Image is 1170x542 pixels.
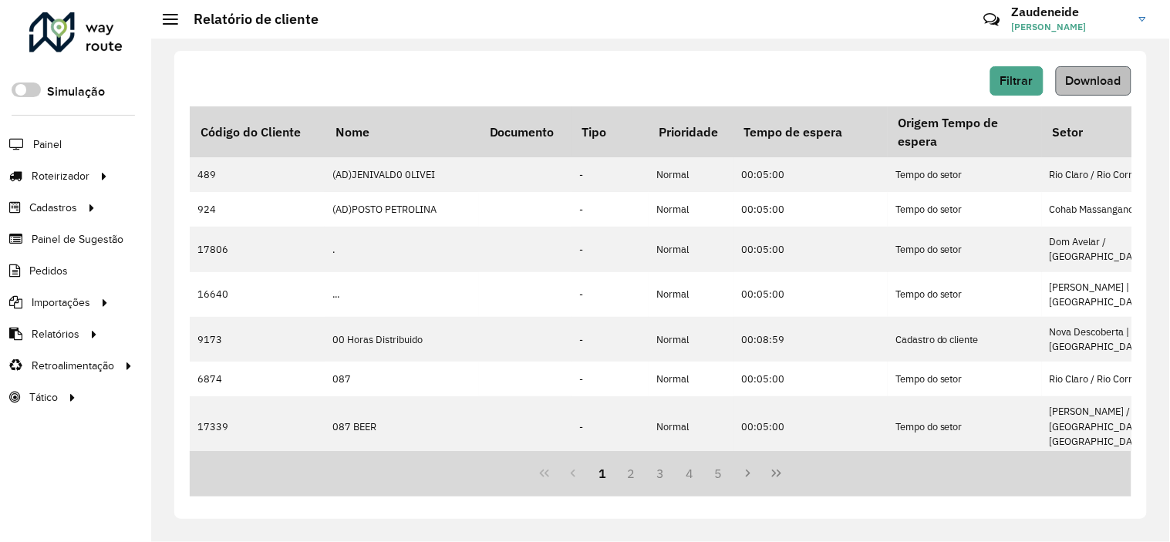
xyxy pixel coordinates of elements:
span: Download [1066,74,1121,87]
span: Relatórios [32,326,79,342]
td: (AD)JENIVALD0 0LIVEI [325,157,479,192]
td: Normal [649,272,733,317]
td: ... [325,272,479,317]
td: - [572,317,649,362]
th: Prioridade [649,106,733,157]
button: 5 [704,459,733,488]
td: 00:05:00 [733,227,888,271]
td: 17339 [190,396,325,456]
td: 00 Horas Distribuido [325,317,479,362]
button: Download [1056,66,1131,96]
td: Tempo do setor [888,192,1042,227]
th: Código do Cliente [190,106,325,157]
span: Importações [32,295,90,311]
td: 087 BEER [325,396,479,456]
button: Next Page [733,459,763,488]
button: 3 [646,459,676,488]
span: [PERSON_NAME] [1012,20,1128,34]
th: Origem Tempo de espera [888,106,1042,157]
h2: Relatório de cliente [178,11,319,28]
td: Normal [649,192,733,227]
td: 16640 [190,272,325,317]
td: 00:05:00 [733,272,888,317]
td: Normal [649,396,733,456]
td: Cadastro do cliente [888,317,1042,362]
span: Painel [33,136,62,153]
td: 00:08:59 [733,317,888,362]
td: 9173 [190,317,325,362]
td: Tempo do setor [888,157,1042,192]
td: Tempo do setor [888,396,1042,456]
td: - [572,192,649,227]
td: - [572,362,649,396]
td: Tempo do setor [888,362,1042,396]
span: Cadastros [29,200,77,216]
h3: Zaudeneide [1012,5,1128,19]
span: Pedidos [29,263,68,279]
td: Normal [649,317,733,362]
td: (AD)POSTO PETROLINA [325,192,479,227]
th: Nome [325,106,479,157]
td: 489 [190,157,325,192]
td: Normal [649,362,733,396]
span: Retroalimentação [32,358,114,374]
td: - [572,272,649,317]
th: Tempo de espera [733,106,888,157]
button: Last Page [762,459,791,488]
button: 2 [617,459,646,488]
td: Tempo do setor [888,227,1042,271]
td: 17806 [190,227,325,271]
th: Tipo [572,106,649,157]
td: Normal [649,157,733,192]
td: 00:05:00 [733,362,888,396]
td: 00:05:00 [733,157,888,192]
label: Simulação [47,82,105,101]
span: Tático [29,389,58,406]
td: - [572,396,649,456]
td: - [572,227,649,271]
td: 087 [325,362,479,396]
td: 924 [190,192,325,227]
span: Roteirizador [32,168,89,184]
td: - [572,157,649,192]
a: Contato Rápido [975,3,1008,36]
span: Painel de Sugestão [32,231,123,247]
td: . [325,227,479,271]
td: 00:05:00 [733,192,888,227]
td: Tempo do setor [888,272,1042,317]
td: 00:05:00 [733,396,888,456]
button: 1 [588,459,617,488]
button: 4 [675,459,704,488]
span: Filtrar [1000,74,1033,87]
td: 6874 [190,362,325,396]
button: Filtrar [990,66,1044,96]
th: Documento [479,106,572,157]
td: Normal [649,227,733,271]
